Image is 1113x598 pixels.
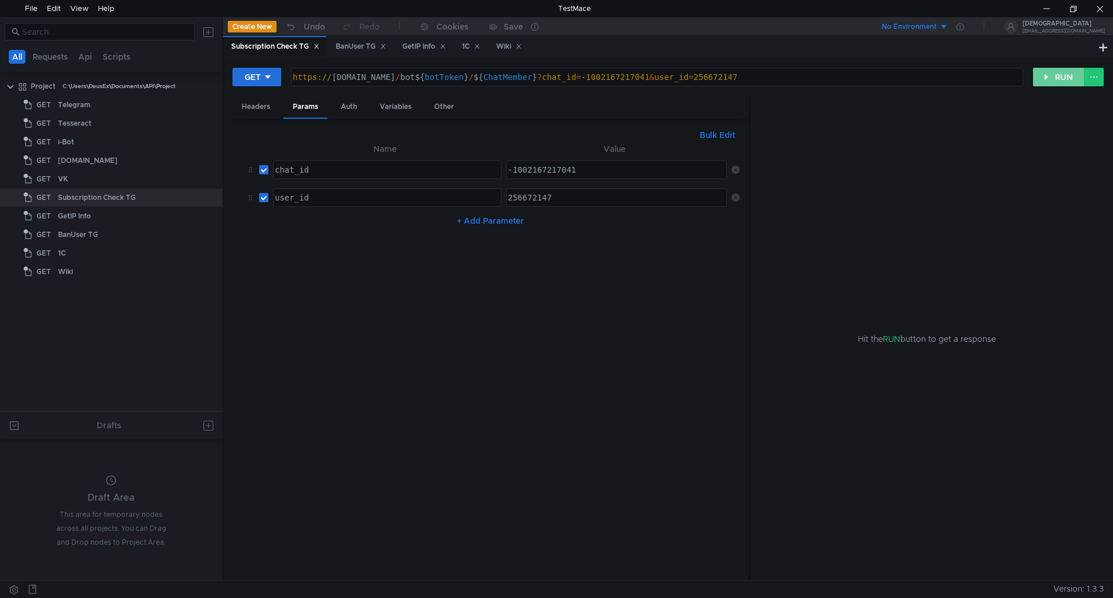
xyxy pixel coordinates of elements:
[268,142,502,156] th: Name
[97,418,121,432] div: Drafts
[58,245,66,262] div: 1С
[437,20,468,34] div: Cookies
[37,226,51,243] span: GET
[370,96,421,118] div: Variables
[29,50,71,64] button: Requests
[1053,581,1104,597] span: Version: 1.3.3
[99,50,134,64] button: Scripts
[304,20,325,34] div: Undo
[858,333,996,345] span: Hit the button to get a response
[232,96,279,118] div: Headers
[31,78,56,95] div: Project
[277,18,333,35] button: Undo
[37,133,51,151] span: GET
[75,50,96,64] button: Api
[37,263,51,280] span: GET
[58,170,68,188] div: VK
[58,207,91,225] div: GetIP Info
[37,189,51,206] span: GET
[695,128,740,142] button: Bulk Edit
[452,214,529,228] button: + Add Parameter
[883,334,900,344] span: RUN
[425,96,463,118] div: Other
[58,115,92,132] div: Tesseract
[58,263,73,280] div: Wiki
[22,25,188,38] input: Search...
[58,189,136,206] div: Subscription Check TG
[359,20,380,34] div: Redo
[501,142,726,156] th: Value
[333,18,388,35] button: Redo
[1023,29,1105,33] div: [EMAIL_ADDRESS][DOMAIN_NAME]
[37,115,51,132] span: GET
[37,96,51,114] span: GET
[37,170,51,188] span: GET
[283,96,328,119] div: Params
[58,152,118,169] div: [DOMAIN_NAME]
[882,21,937,32] div: No Environment
[63,78,176,95] div: C:\Users\DeusEx\Documents\API\Project
[58,226,98,243] div: BanUser TG
[231,41,319,53] div: Subscription Check TG
[58,96,90,114] div: Telegram
[332,96,366,118] div: Auth
[245,71,261,83] div: GET
[37,207,51,225] span: GET
[228,21,277,32] button: Create New
[37,245,51,262] span: GET
[504,23,523,31] div: Save
[336,41,386,53] div: BanUser TG
[868,17,948,36] button: No Environment
[496,41,522,53] div: Wiki
[9,50,26,64] button: All
[1033,68,1085,86] button: RUN
[58,133,74,151] div: i-Bot
[402,41,446,53] div: GetIP Info
[232,68,281,86] button: GET
[1023,21,1105,27] div: [DEMOGRAPHIC_DATA]
[37,152,51,169] span: GET
[462,41,481,53] div: 1С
